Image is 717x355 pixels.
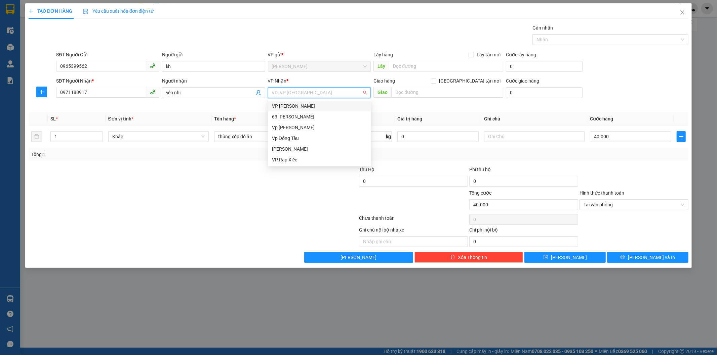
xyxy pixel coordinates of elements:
div: VP Rạp Xiếc [268,154,371,165]
button: plus [677,131,686,142]
div: Vp Đồng Tàu [272,135,367,142]
input: Cước lấy hàng [506,61,583,72]
span: Giao hàng [373,78,395,84]
span: [GEOGRAPHIC_DATA] tận nơi [436,77,503,85]
label: Gán nhãn [532,25,553,31]
div: Lý Nhân [268,144,371,154]
div: VP Rạp Xiếc [272,156,367,163]
div: Ghi chú nội bộ nhà xe [359,226,468,236]
button: delete [31,131,42,142]
input: Cước giao hàng [506,87,583,98]
div: [PERSON_NAME] [272,145,367,153]
div: VP [PERSON_NAME] [272,102,367,110]
span: phone [150,89,155,95]
div: Người nhận [162,77,265,85]
div: SĐT Người Nhận [56,77,159,85]
span: plus [37,89,47,95]
span: VP Nhận [268,78,287,84]
img: icon [83,9,88,14]
div: Vp [PERSON_NAME] [272,124,367,131]
span: Tổng cước [469,190,491,196]
label: Hình thức thanh toán [580,190,624,196]
span: Lấy tận nơi [474,51,503,58]
div: Vp Lê Hoàn [268,122,371,133]
div: Người gửi [162,51,265,58]
span: SL [50,116,56,121]
span: Khác [112,132,205,142]
button: plus [36,87,47,97]
span: [PERSON_NAME] [551,254,587,261]
div: 63 [PERSON_NAME] [272,113,367,120]
span: Đơn vị tính [108,116,133,121]
span: close [680,10,685,15]
button: [PERSON_NAME] [304,252,413,263]
span: phone [150,63,155,68]
span: Giao [373,87,391,98]
div: VP gửi [268,51,371,58]
span: save [544,255,548,260]
div: Vp Đồng Tàu [268,133,371,144]
span: user-add [256,90,261,95]
div: Văn phòng không hợp lệ [268,99,371,106]
div: Chi phí nội bộ [469,226,578,236]
th: Ghi chú [481,112,587,125]
span: delete [450,255,455,260]
span: plus [677,134,685,139]
div: Tổng: 1 [31,151,277,158]
span: printer [621,255,625,260]
button: deleteXóa Thông tin [414,252,523,263]
span: Tại văn phòng [584,200,684,210]
label: Cước lấy hàng [506,52,536,57]
div: 63 Trần Quang Tặng [268,111,371,122]
button: save[PERSON_NAME] [524,252,606,263]
span: TẠO ĐƠN HÀNG [29,8,72,14]
span: [PERSON_NAME] và In [628,254,675,261]
div: VP Nguyễn Quốc Trị [268,101,371,111]
input: Nhập ghi chú [359,236,468,247]
span: Yêu cầu xuất hóa đơn điện tử [83,8,154,14]
span: Cước hàng [590,116,613,121]
label: Cước giao hàng [506,78,539,84]
span: Tên hàng [214,116,236,121]
div: Chưa thanh toán [359,214,469,226]
span: Lý Nhân [272,61,367,71]
span: Giá trị hàng [397,116,422,121]
input: Dọc đường [391,87,503,98]
input: VD: Bàn, Ghế [214,131,315,142]
span: plus [29,9,33,13]
span: [PERSON_NAME] [341,254,376,261]
span: Lấy [373,61,389,71]
input: Dọc đường [389,61,503,71]
span: Xóa Thông tin [458,254,487,261]
input: Ghi Chú [484,131,585,142]
input: 0 [397,131,479,142]
span: Thu Hộ [359,167,374,172]
button: printer[PERSON_NAME] và In [607,252,688,263]
div: SĐT Người Gửi [56,51,159,58]
span: kg [385,131,392,142]
span: Lấy hàng [373,52,393,57]
div: Phí thu hộ [469,166,578,176]
button: Close [673,3,692,22]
